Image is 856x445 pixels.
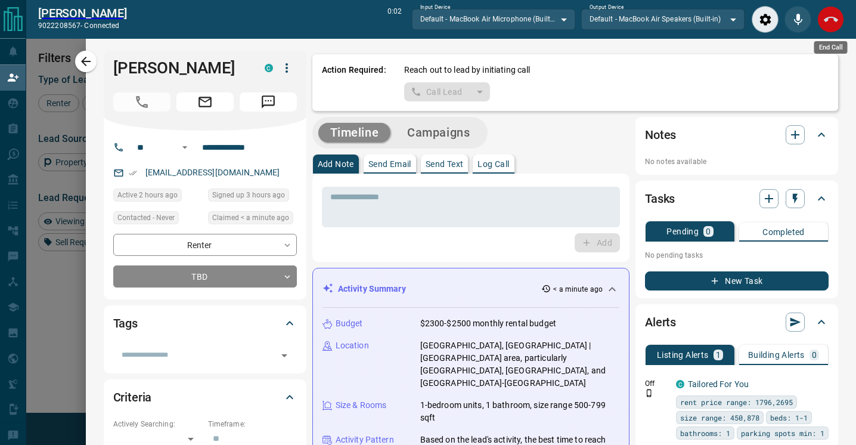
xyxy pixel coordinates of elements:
[748,351,805,359] p: Building Alerts
[645,184,829,213] div: Tasks
[645,189,675,208] h2: Tasks
[420,317,556,330] p: $2300-$2500 monthly rental budget
[208,211,297,228] div: Mon Oct 13 2025
[812,351,817,359] p: 0
[113,314,138,333] h2: Tags
[412,9,575,29] div: Default - MacBook Air Microphone (Built-in)
[208,419,297,429] p: Timeframe:
[741,427,824,439] span: parking spots min: 1
[762,228,805,236] p: Completed
[322,278,619,300] div: Activity Summary< a minute ago
[336,399,387,412] p: Size & Rooms
[553,284,603,295] p: < a minute ago
[113,188,202,205] div: Mon Oct 13 2025
[265,64,273,72] div: condos.ca
[645,125,676,144] h2: Notes
[145,168,280,177] a: [EMAIL_ADDRESS][DOMAIN_NAME]
[420,4,451,11] label: Input Device
[113,309,297,338] div: Tags
[680,427,730,439] span: bathrooms: 1
[113,234,297,256] div: Renter
[212,212,289,224] span: Claimed < a minute ago
[666,227,699,236] p: Pending
[657,351,709,359] p: Listing Alerts
[336,339,369,352] p: Location
[113,388,152,407] h2: Criteria
[129,169,137,177] svg: Email Verified
[38,6,127,20] h2: [PERSON_NAME]
[645,120,829,149] div: Notes
[318,160,354,168] p: Add Note
[113,265,297,288] div: TBD
[784,6,811,33] div: Mute
[113,92,170,112] span: Call
[38,20,127,31] p: 9022208567 -
[208,188,297,205] div: Mon Oct 13 2025
[645,271,829,291] button: New Task
[581,9,745,29] div: Default - MacBook Air Speakers (Built-in)
[395,123,482,143] button: Campaigns
[117,212,175,224] span: Contacted - Never
[477,160,509,168] p: Log Call
[176,92,234,112] span: Email
[404,82,491,101] div: split button
[84,21,119,30] span: connected
[688,379,749,389] a: Tailored For You
[420,399,619,424] p: 1-bedroom units, 1 bathroom, size range 500-799 sqft
[770,412,808,424] span: beds: 1-1
[645,308,829,336] div: Alerts
[645,246,829,264] p: No pending tasks
[113,383,297,412] div: Criteria
[680,412,759,424] span: size range: 450,878
[240,92,297,112] span: Message
[338,283,406,295] p: Activity Summary
[645,313,676,332] h2: Alerts
[716,351,721,359] p: 1
[817,6,844,33] div: End Call
[680,396,793,408] span: rent price range: 1796,2695
[426,160,464,168] p: Send Text
[590,4,624,11] label: Output Device
[212,189,285,201] span: Signed up 3 hours ago
[318,123,391,143] button: Timeline
[113,58,247,78] h1: [PERSON_NAME]
[113,419,202,429] p: Actively Searching:
[178,140,192,154] button: Open
[706,227,711,236] p: 0
[752,6,779,33] div: Audio Settings
[420,339,619,390] p: [GEOGRAPHIC_DATA], [GEOGRAPHIC_DATA] | [GEOGRAPHIC_DATA] area, particularly [GEOGRAPHIC_DATA], [G...
[814,41,848,54] div: End Call
[276,347,293,364] button: Open
[404,64,531,76] p: Reach out to lead by initiating call
[645,389,653,397] svg: Push Notification Only
[645,378,669,389] p: Off
[676,380,684,388] div: condos.ca
[117,189,178,201] span: Active 2 hours ago
[322,64,386,101] p: Action Required:
[368,160,411,168] p: Send Email
[645,156,829,167] p: No notes available
[387,6,402,33] p: 0:02
[336,317,363,330] p: Budget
